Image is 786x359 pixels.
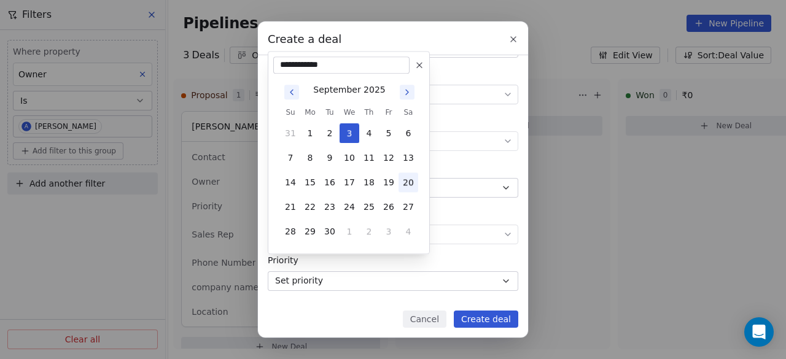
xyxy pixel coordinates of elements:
[300,123,320,143] button: 1
[399,106,418,118] th: Saturday
[340,197,359,217] button: 24
[320,222,340,241] button: 30
[300,197,320,217] button: 22
[399,222,418,241] button: 4
[399,123,418,143] button: 6
[340,106,359,118] th: Wednesday
[300,222,320,241] button: 29
[399,197,418,217] button: 27
[399,172,418,192] button: 20
[340,148,359,168] button: 10
[379,123,399,143] button: 5
[340,123,359,143] button: 3
[320,172,340,192] button: 16
[313,83,385,96] div: September 2025
[359,148,379,168] button: 11
[359,123,379,143] button: 4
[281,106,300,118] th: Sunday
[320,197,340,217] button: 23
[359,106,379,118] th: Thursday
[283,83,300,101] button: Go to previous month
[359,222,379,241] button: 2
[379,148,399,168] button: 12
[359,172,379,192] button: 18
[281,123,300,143] button: 31
[320,123,340,143] button: 2
[340,172,359,192] button: 17
[379,172,399,192] button: 19
[379,197,399,217] button: 26
[340,222,359,241] button: 1
[300,148,320,168] button: 8
[379,222,399,241] button: 3
[300,172,320,192] button: 15
[399,148,418,168] button: 13
[320,106,340,118] th: Tuesday
[399,83,416,101] button: Go to next month
[320,148,340,168] button: 9
[281,148,300,168] button: 7
[281,222,300,241] button: 28
[300,106,320,118] th: Monday
[281,172,300,192] button: 14
[281,197,300,217] button: 21
[379,106,399,118] th: Friday
[359,197,379,217] button: 25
